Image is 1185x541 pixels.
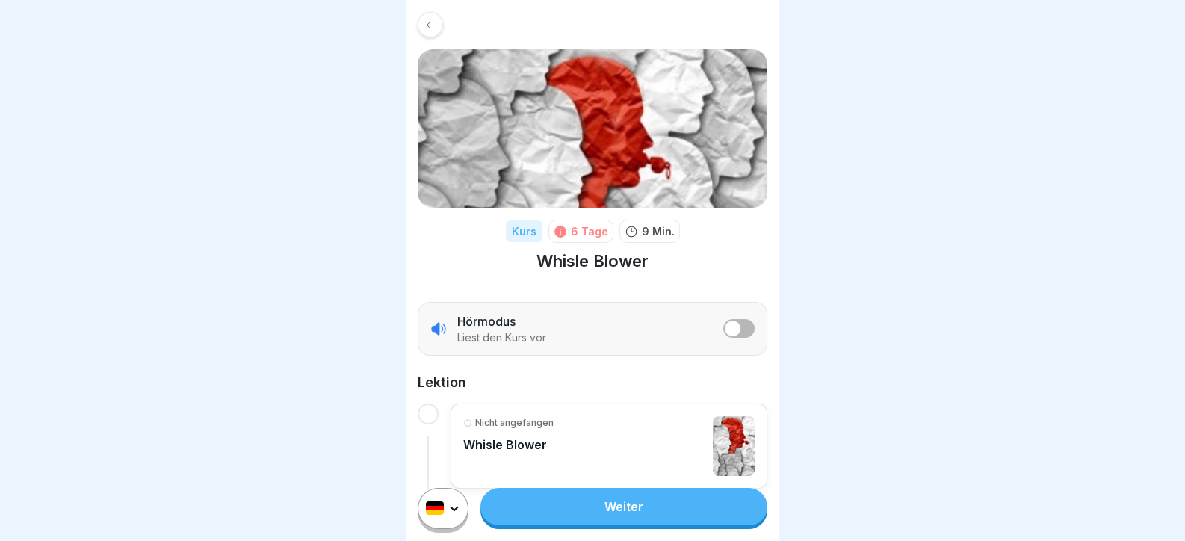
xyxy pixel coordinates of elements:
div: 6 Tage [571,223,608,239]
p: Liest den Kurs vor [457,331,546,344]
p: 9 Min. [642,223,675,239]
p: Nicht angefangen [475,416,554,430]
a: Weiter [480,488,767,525]
p: Hörmodus [457,313,516,330]
p: Whisle Blower [463,437,554,452]
img: pmrbgy5h9teq70d1obsak43d.png [418,49,767,208]
div: Kurs [506,220,542,242]
h1: Whisle Blower [536,250,649,272]
a: Nicht angefangenWhisle Blower [463,416,755,476]
button: listener mode [723,319,755,338]
img: de.svg [426,502,444,516]
h2: Lektion [418,374,767,392]
img: gd9uw0atw53b9h1p49wfz22d.png [713,416,755,476]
